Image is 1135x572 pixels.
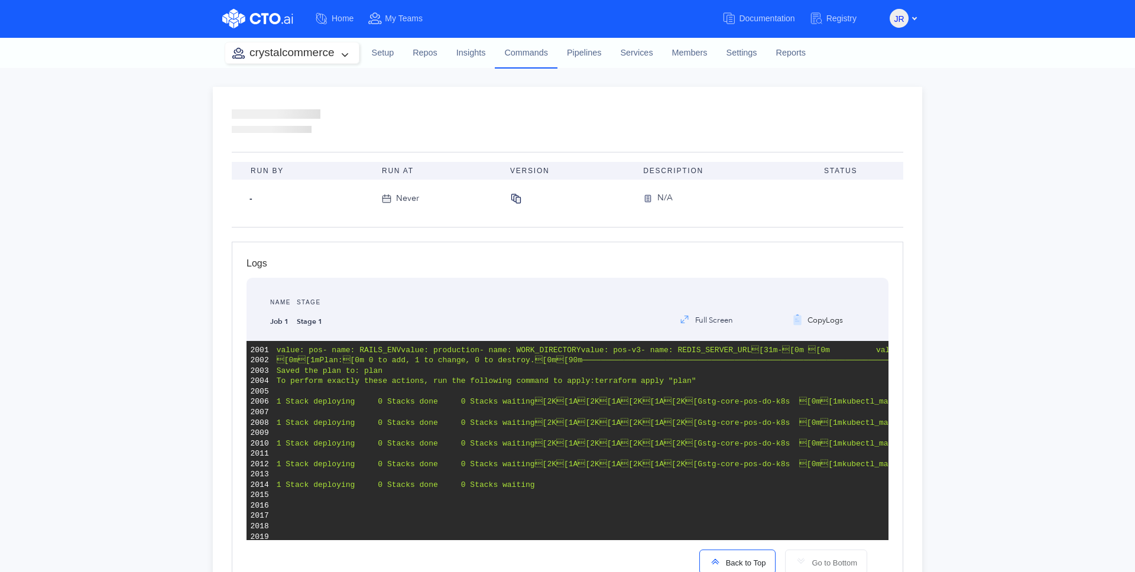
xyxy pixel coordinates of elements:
[401,346,479,355] span: value: production
[332,14,354,23] span: Home
[232,180,372,217] td: -
[795,555,807,567] img: scroll-to-icon-light-gray.svg
[657,191,673,206] div: N/A
[277,376,595,385] span: To perform exactly these actions, run the following command to apply:
[721,558,766,567] span: Back to Top
[641,346,751,355] span: - name: REDIS_SERVER_URL
[663,37,717,69] a: Members
[582,356,959,365] span: ─────────────────────────────────────────────────────────────────────────────[0m
[781,308,853,331] button: CopyLogs
[722,8,809,30] a: Documentation
[501,162,634,180] th: Version
[247,256,888,278] div: Logs
[270,317,288,326] strong: Job 1
[535,356,583,365] span: [0m[90m
[815,162,903,180] th: Status
[362,37,404,69] a: Setup
[717,37,767,69] a: Settings
[403,37,447,69] a: Repos
[251,469,269,480] div: 2013
[251,355,269,366] div: 2002
[251,345,269,356] div: 2001
[222,9,293,28] img: CTO.ai Logo
[270,278,291,316] div: Name
[826,14,857,23] span: Registry
[805,315,843,326] span: Copy Logs
[890,9,909,28] button: JR
[251,386,269,397] div: 2005
[251,459,269,470] div: 2012
[634,162,815,180] th: Description
[447,37,495,69] a: Insights
[225,43,359,63] button: crystalcommerce
[809,8,871,30] a: Registry
[396,192,419,205] div: Never
[739,14,794,23] span: Documentation
[479,346,581,355] span: - name: WORK_DIRECTORY
[251,511,269,521] div: 2017
[277,346,323,355] span: value: pos
[751,346,759,355] span: 
[251,448,269,459] div: 2011
[385,14,423,23] span: My Teams
[495,37,557,68] a: Commands
[709,555,721,567] img: scroll-to-icon.svg
[251,418,269,428] div: 2008
[767,37,815,69] a: Reports
[277,460,535,469] span: 1 Stack deploying 0 Stacks done 0 Stacks waiting
[323,346,401,355] span: - name: RAILS_ENV
[643,191,657,206] img: version-icon
[611,37,662,69] a: Services
[277,418,535,427] span: 1 Stack deploying 0 Stacks done 0 Stacks waiting
[372,162,501,180] th: Run At
[368,8,437,30] a: My Teams
[251,438,269,449] div: 2010
[251,500,269,511] div: 2016
[251,532,269,542] div: 2019
[595,376,696,385] span: terraform apply "plan"
[297,278,322,316] div: Stage
[894,9,904,28] span: JR
[277,366,382,375] span: Saved the plan to: plan
[251,480,269,490] div: 2014
[581,346,641,355] span: value: pos-v3
[277,439,535,448] span: 1 Stack deploying 0 Stacks done 0 Stacks waiting
[251,366,269,376] div: 2003
[251,521,269,532] div: 2018
[669,308,743,331] button: Full Screen
[251,428,269,438] div: 2009
[314,8,368,30] a: Home
[557,37,611,69] a: Pipelines
[232,162,372,180] th: Run By
[251,396,269,407] div: 2006
[251,376,269,386] div: 2004
[251,407,269,418] div: 2007
[297,317,322,326] strong: Stage 1
[277,397,535,406] span: 1 Stack deploying 0 Stacks done 0 Stacks waiting
[807,558,857,567] span: Go to Bottom
[251,490,269,500] div: 2015
[277,356,535,365] span: [0m[1mPlan:[0m 0 to add, 1 to change, 0 to destroy.
[277,480,535,489] span: 1 Stack deploying 0 Stacks done 0 Stacks waiting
